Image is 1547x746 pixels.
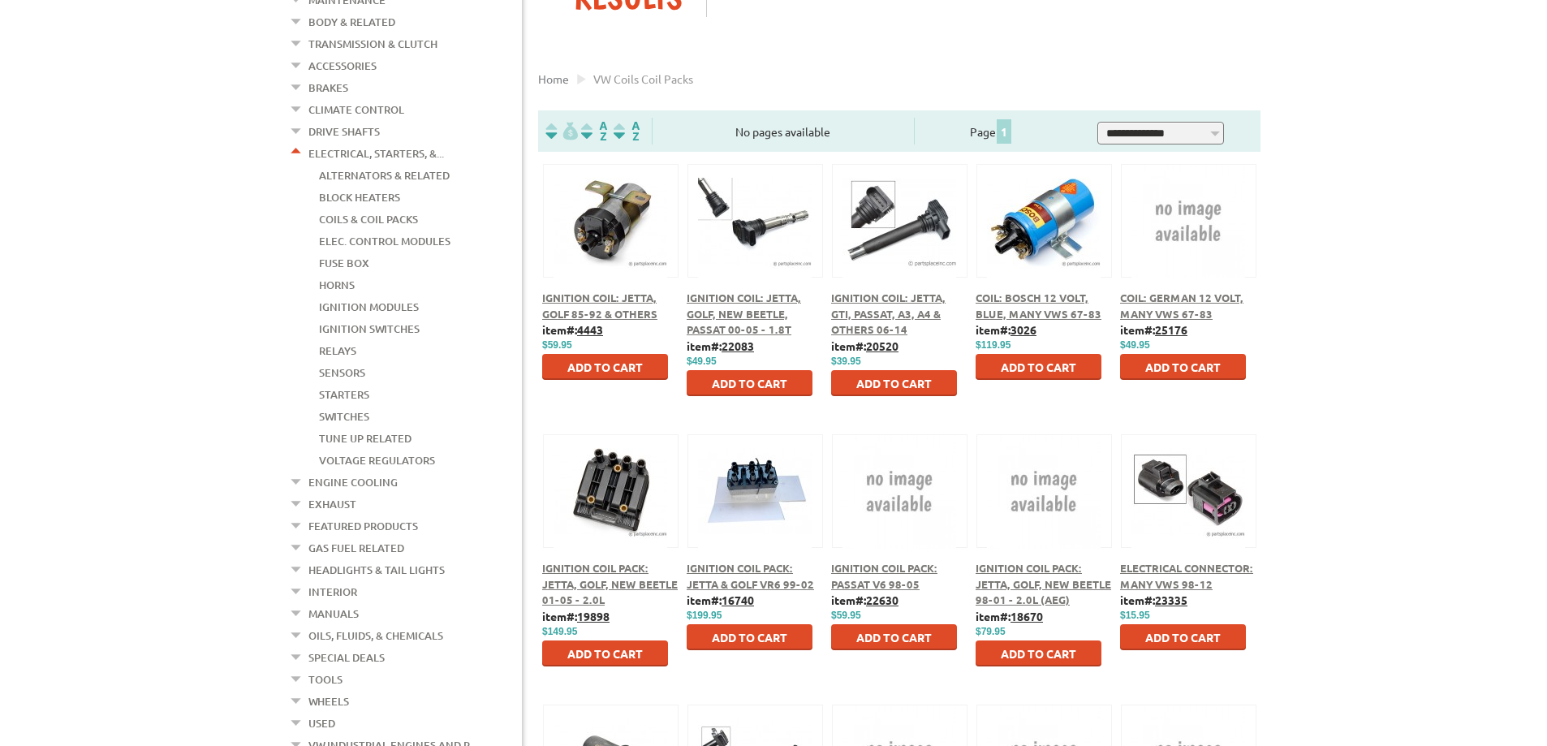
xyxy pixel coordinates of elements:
a: Ignition Coil Pack: Jetta, Golf, New Beetle 98-01 - 2.0L (AEG) [976,561,1111,606]
u: 23335 [1155,593,1187,607]
span: $15.95 [1120,610,1150,621]
a: Ignition Modules [319,296,419,317]
a: Sensors [319,362,365,383]
button: Add to Cart [976,354,1101,380]
span: Add to Cart [1145,630,1221,645]
img: filterpricelow.svg [545,122,578,140]
a: Ignition Coil: Jetta, Golf, New Beetle, Passat 00-05 - 1.8T [687,291,801,336]
a: Ignition Coil: Jetta, GTI, Passat, A3, A4 & Others 06-14 [831,291,946,336]
u: 22083 [722,339,754,353]
a: Drive Shafts [308,121,380,142]
span: VW coils coil packs [593,71,693,86]
b: item#: [542,609,610,623]
a: Ignition Coil Pack: Passat V6 98-05 [831,561,937,591]
b: item#: [976,322,1036,337]
a: Oils, Fluids, & Chemicals [308,625,443,646]
b: item#: [831,593,898,607]
a: Ignition Coil Pack: Jetta & Golf VR6 99-02 [687,561,814,591]
b: item#: [976,609,1043,623]
span: Add to Cart [1145,360,1221,374]
a: Gas Fuel Related [308,537,404,558]
span: $59.95 [542,339,572,351]
a: Accessories [308,55,377,76]
b: item#: [687,339,754,353]
span: $49.95 [687,356,717,367]
a: Relays [319,340,356,361]
a: Ignition Coil: Jetta, Golf 85-92 & Others [542,291,657,321]
a: Climate Control [308,99,404,120]
span: Add to Cart [1001,360,1076,374]
u: 3026 [1011,322,1036,337]
button: Add to Cart [831,370,957,396]
u: 16740 [722,593,754,607]
button: Add to Cart [542,354,668,380]
span: Add to Cart [567,646,643,661]
a: Fuse Box [319,252,369,274]
a: Coil: German 12 Volt, Many VWs 67-83 [1120,291,1243,321]
span: Add to Cart [712,630,787,645]
img: Sort by Sales Rank [610,122,643,140]
a: Engine Cooling [308,472,398,493]
a: Home [538,71,569,86]
a: Brakes [308,77,348,98]
a: Electrical Connector: Many VWs 98-12 [1120,561,1253,591]
b: item#: [687,593,754,607]
span: $49.95 [1120,339,1150,351]
a: Headlights & Tail Lights [308,559,445,580]
button: Add to Cart [976,640,1101,666]
u: 4443 [577,322,603,337]
a: Elec. Control Modules [319,231,450,252]
u: 22630 [866,593,898,607]
b: item#: [831,339,898,353]
a: Horns [319,274,355,295]
a: Tune Up Related [319,428,412,449]
img: Sort by Headline [578,122,610,140]
button: Add to Cart [687,624,812,650]
a: Ignition Coil Pack: Jetta, Golf, New Beetle 01-05 - 2.0L [542,561,678,606]
button: Add to Cart [1120,354,1246,380]
b: item#: [542,322,603,337]
a: Used [308,713,335,734]
u: 19898 [577,609,610,623]
span: $119.95 [976,339,1011,351]
div: Page [914,118,1069,144]
a: Manuals [308,603,359,624]
a: Switches [319,406,369,427]
a: Alternators & Related [319,165,450,186]
u: 25176 [1155,322,1187,337]
span: Add to Cart [567,360,643,374]
button: Add to Cart [831,624,957,650]
a: Transmission & Clutch [308,33,437,54]
b: item#: [1120,593,1187,607]
span: Add to Cart [712,376,787,390]
u: 18670 [1011,609,1043,623]
span: $39.95 [831,356,861,367]
a: Starters [319,384,369,405]
div: No pages available [653,123,914,140]
a: Interior [308,581,357,602]
a: Coils & Coil Packs [319,209,418,230]
a: Coil: Bosch 12 Volt, Blue, Many VWs 67-83 [976,291,1101,321]
span: $199.95 [687,610,722,621]
a: Wheels [308,691,349,712]
b: item#: [1120,322,1187,337]
span: Add to Cart [856,376,932,390]
a: Electrical, Starters, &... [308,143,444,164]
a: Special Deals [308,647,385,668]
button: Add to Cart [1120,624,1246,650]
span: $149.95 [542,626,577,637]
span: $79.95 [976,626,1006,637]
a: Featured Products [308,515,418,537]
span: $59.95 [831,610,861,621]
span: 1 [997,119,1011,144]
